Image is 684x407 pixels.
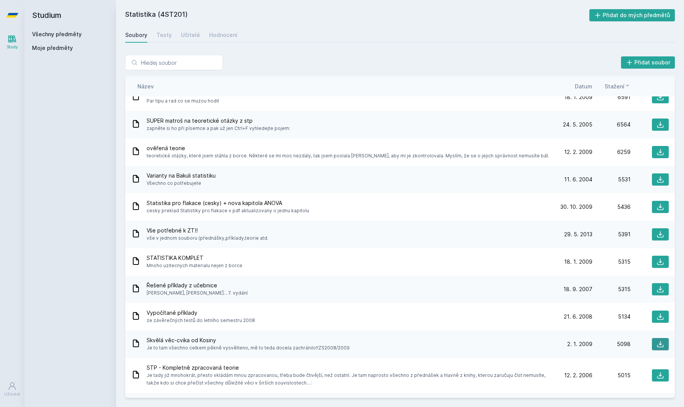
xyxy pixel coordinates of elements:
[592,231,631,238] div: 5391
[147,344,350,352] span: Je to tam všechno celkem pěkně vysvětleno, mě to teda docela zachránilo!!ZS2008/2009
[592,121,631,128] div: 6564
[147,282,248,289] span: Řešené příklady z učebnice
[605,82,631,90] button: Stažení
[147,227,268,234] span: Vše potřebné k ZT!!
[147,317,255,324] span: ze závěrečných testů do letního semestru 2008
[147,179,216,187] span: Všechno co potřebujete
[621,56,675,69] button: Přidat soubor
[592,313,631,320] div: 5134
[125,31,147,39] div: Soubory
[592,372,631,379] div: 5015
[147,117,290,125] span: SUPER matroš na teoretické otázky z stp
[209,27,237,43] a: Hodnocení
[147,309,255,317] span: Vypočítané příklady
[147,234,268,242] span: vše v jednom souboru (přednášky,příklady,teorie atd.
[147,125,290,132] span: zapněte si ho při písemce a pak už jen Ctrl+F vyhledejte pojem:
[564,231,592,238] span: 29. 5. 2013
[564,176,592,183] span: 11. 6. 2004
[4,391,20,397] div: Uživatel
[147,207,309,215] span: cesky preklad Statistiky pro flakace v pdf aktualizovany o jednu kapitolu
[592,148,631,156] div: 6259
[575,82,592,90] button: Datum
[2,30,23,54] a: Study
[592,340,631,348] div: 5098
[32,31,82,37] a: Všechny předměty
[605,82,624,90] span: Stažení
[125,55,223,70] input: Hledej soubor
[147,144,549,152] span: ověřená teorie
[147,254,242,262] span: STATISTIKA KOMPLET
[592,203,631,211] div: 5436
[2,378,23,401] a: Uživatel
[147,289,248,297] span: [PERSON_NAME], [PERSON_NAME]... 7. vydání
[147,336,350,344] span: Skvělá věc-cvika od Kosiny
[156,27,172,43] a: Testy
[564,93,592,101] span: 18. 1. 2009
[567,340,592,348] span: 2. 1. 2009
[147,364,551,372] span: STP - Kompletně zpracovaná teorie
[137,82,154,90] button: Název
[564,372,592,379] span: 12. 2. 2006
[564,148,592,156] span: 12. 2. 2009
[181,27,200,43] a: Učitelé
[147,97,253,105] span: Par tipu a rad co se muzou hodit
[32,44,73,52] span: Moje předměty
[563,285,592,293] span: 18. 9. 2007
[589,9,675,21] button: Přidat do mých předmětů
[125,27,147,43] a: Soubory
[209,31,237,39] div: Hodnocení
[563,121,592,128] span: 24. 5. 2005
[7,44,18,50] div: Study
[564,313,592,320] span: 21. 6. 2008
[181,31,200,39] div: Učitelé
[147,372,551,387] span: Je tady již mnohokrát, přesto vkládám mnou zpracovanou, třeba bude čtivější, než ostatní. Je tam ...
[592,176,631,183] div: 5531
[560,203,592,211] span: 30. 10. 2009
[147,152,549,160] span: teoretické otázky, které jsem stáhla z borce. Některé se mi moc nezdály, tak jsem poslala [PERSON...
[147,199,309,207] span: Statistika pro flakace (cesky) + nova kapitola ANOVA
[147,262,242,269] span: Mnoho uzitecnych materialu nejen z borce
[156,31,172,39] div: Testy
[147,172,216,179] span: Varianty na Bakuli statistiku
[125,9,589,21] h2: Statistika (4ST201)
[564,258,592,266] span: 18. 1. 2009
[592,258,631,266] div: 5315
[592,93,631,101] div: 6591
[592,285,631,293] div: 5315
